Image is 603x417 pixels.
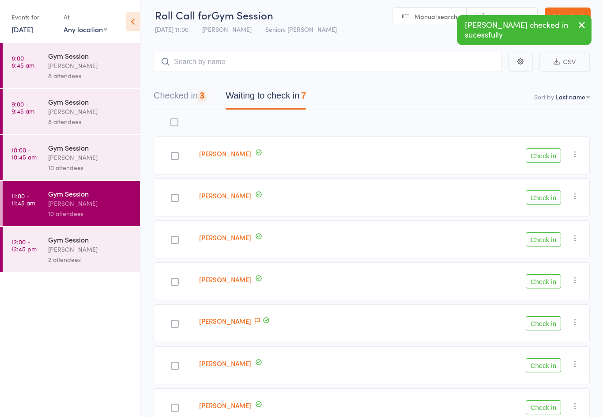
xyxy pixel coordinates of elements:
a: [PERSON_NAME] [199,359,251,368]
div: 10 attendees [48,208,132,219]
span: Gym Session [211,8,273,22]
time: 11:00 - 11:45 am [11,192,35,206]
div: [PERSON_NAME] [48,61,132,71]
button: Waiting to check in7 [226,86,306,110]
a: 8:00 -8:45 amGym Session[PERSON_NAME]8 attendees [3,43,140,88]
div: [PERSON_NAME] [48,244,132,254]
button: Check in [526,232,561,246]
button: Check in [526,358,561,372]
span: Scanner input [489,12,528,21]
button: CSV [539,53,590,72]
div: [PERSON_NAME] [48,198,132,208]
a: 10:00 -10:45 amGym Session[PERSON_NAME]10 attendees [3,135,140,180]
span: [DATE] 11:00 [155,25,188,34]
time: 9:00 - 9:45 am [11,100,34,114]
div: 2 attendees [48,254,132,265]
button: Check in [526,148,561,163]
button: Check in [526,400,561,414]
div: 3 [200,91,204,100]
div: Gym Session [48,97,132,106]
time: 8:00 - 8:45 am [11,54,34,68]
a: [PERSON_NAME] [199,401,251,410]
div: Gym Session [48,189,132,198]
a: 9:00 -9:45 amGym Session[PERSON_NAME]8 attendees [3,89,140,134]
button: Check in [526,316,561,330]
time: 12:00 - 12:45 pm [11,238,37,252]
a: [DATE] [11,24,33,34]
div: Last name [556,92,585,101]
label: Sort by [534,92,554,101]
div: Any location [64,24,107,34]
div: 10 attendees [48,163,132,173]
button: Check in [526,190,561,205]
div: At [64,10,107,24]
div: 7 [301,91,306,100]
div: Gym Session [48,51,132,61]
a: Exit roll call [545,8,591,25]
div: 8 attendees [48,71,132,81]
div: Gym Session [48,235,132,244]
div: 8 attendees [48,117,132,127]
div: Gym Session [48,143,132,152]
input: Search by name [154,52,501,72]
a: 11:00 -11:45 amGym Session[PERSON_NAME]10 attendees [3,181,140,226]
button: Checked in3 [154,86,204,110]
span: Manual search [415,12,457,21]
div: [PERSON_NAME] [48,152,132,163]
a: [PERSON_NAME] [199,275,251,284]
a: [PERSON_NAME] [199,149,251,158]
div: [PERSON_NAME] checked in sucessfully [457,15,592,45]
div: Events for [11,10,55,24]
a: 12:00 -12:45 pmGym Session[PERSON_NAME]2 attendees [3,227,140,272]
a: [PERSON_NAME] [199,191,251,200]
a: [PERSON_NAME] [199,233,251,242]
button: Check in [526,274,561,288]
span: [PERSON_NAME] [202,25,252,34]
a: [PERSON_NAME] [199,316,251,326]
div: [PERSON_NAME] [48,106,132,117]
time: 10:00 - 10:45 am [11,146,37,160]
span: Roll Call for [155,8,211,22]
span: Seniors [PERSON_NAME] [265,25,337,34]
